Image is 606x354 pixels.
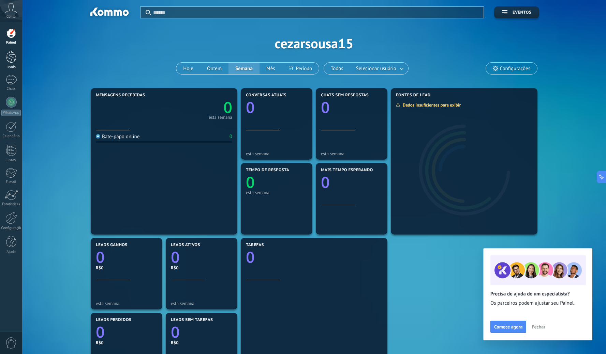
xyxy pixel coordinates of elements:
div: R$0 [96,265,157,271]
span: Comece agora [494,324,522,329]
div: Listas [1,158,21,162]
button: Ontem [200,63,228,74]
text: 0 [96,247,105,268]
button: Fechar [529,322,548,332]
span: Mais tempo esperando [321,168,373,173]
button: Hoje [176,63,200,74]
span: Leads ativos [171,243,200,247]
div: Bate-papo online [96,133,139,140]
span: Leads ganhos [96,243,128,247]
div: esta semana [171,301,232,306]
text: 0 [171,247,180,268]
button: Comece agora [490,321,526,333]
a: 0 [246,247,382,268]
div: R$0 [96,340,157,345]
text: 0 [96,322,105,342]
div: WhatsApp [1,110,21,116]
h2: Precisa de ajuda de um especialista? [490,291,585,297]
div: Leads [1,65,21,69]
div: Dados insuficientes para exibir [396,102,465,108]
text: 0 [246,247,255,268]
div: Calendário [1,134,21,139]
a: 0 [96,247,157,268]
button: Semana [228,63,260,74]
div: R$0 [171,265,232,271]
div: esta semana [321,151,382,156]
a: 0 [171,322,232,342]
span: Mensagens recebidas [96,93,145,98]
text: 0 [223,97,232,118]
button: Selecionar usuário [350,63,408,74]
a: 0 [171,247,232,268]
span: Conversas atuais [246,93,286,98]
a: 0 [96,322,157,342]
a: 0 [164,97,232,118]
div: esta semana [209,116,232,119]
div: Configurações [1,226,21,230]
div: esta semana [96,301,157,306]
span: Tarefas [246,243,264,247]
span: Chats sem respostas [321,93,369,98]
button: Mês [260,63,282,74]
text: 0 [321,97,330,118]
span: Fechar [532,324,545,329]
text: 0 [171,322,180,342]
div: esta semana [246,190,307,195]
text: 0 [246,172,255,193]
text: 0 [246,97,255,118]
span: Conta [6,15,16,19]
img: Bate-papo online [96,134,100,139]
button: Eventos [494,6,539,18]
span: Configurações [500,66,530,71]
button: Todos [324,63,350,74]
button: Período [282,63,319,74]
div: Estatísticas [1,202,21,207]
span: Leads perdidos [96,318,131,322]
span: Tempo de resposta [246,168,289,173]
span: Eventos [513,10,531,15]
div: Painel [1,41,21,45]
div: 0 [230,133,232,140]
div: R$0 [171,340,232,345]
span: Leads sem tarefas [171,318,213,322]
div: Ajuda [1,250,21,254]
span: Os parceiros podem ajustar seu Painel. [490,300,585,307]
span: Selecionar usuário [355,64,398,73]
div: esta semana [246,151,307,156]
span: Fontes de lead [396,93,431,98]
div: E-mail [1,180,21,184]
div: Chats [1,87,21,91]
text: 0 [321,172,330,193]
